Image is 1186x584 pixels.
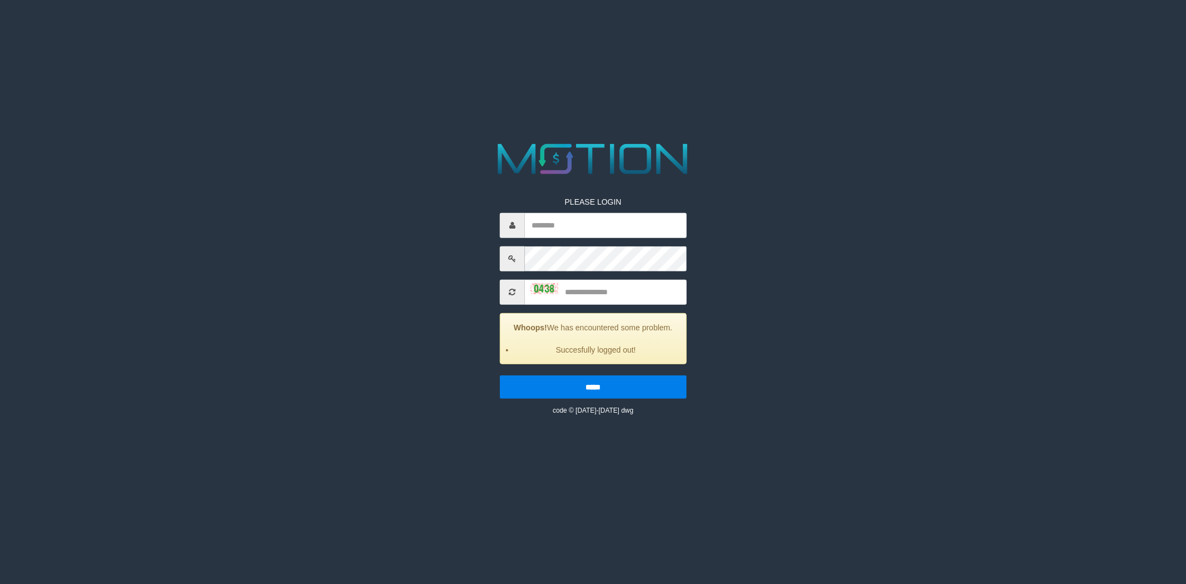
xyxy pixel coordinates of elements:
[500,196,687,207] p: PLEASE LOGIN
[514,323,547,331] strong: Whoops!
[530,283,558,294] img: captcha
[500,313,687,364] div: We has encountered some problem.
[489,138,697,180] img: MOTION_logo.png
[514,344,678,355] li: Succesfully logged out!
[553,406,633,414] small: code © [DATE]-[DATE] dwg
